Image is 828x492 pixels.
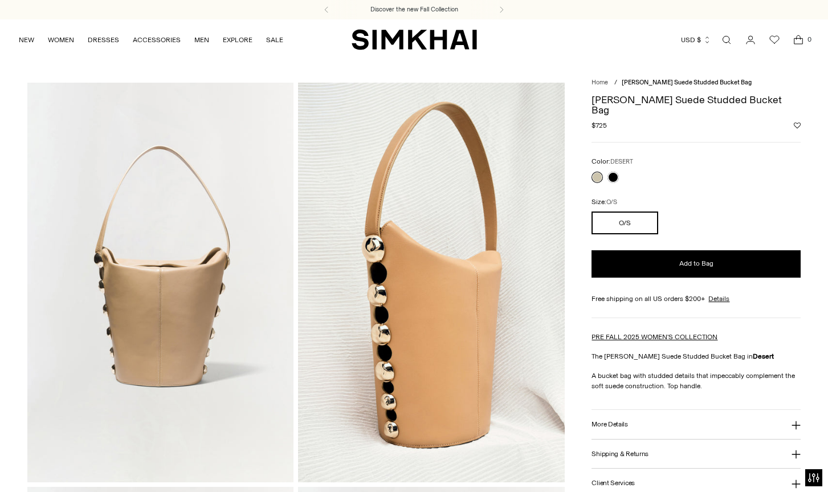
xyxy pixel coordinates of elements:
[592,410,801,439] button: More Details
[592,78,801,88] nav: breadcrumbs
[708,294,729,304] a: Details
[223,27,252,52] a: EXPLORE
[592,371,801,391] p: A bucket bag with studded details that impeccably complement the soft suede construction. Top han...
[133,27,181,52] a: ACCESSORIES
[771,438,817,481] iframe: Gorgias live chat messenger
[606,198,617,206] span: O/S
[352,29,477,51] a: SIMKHAI
[592,250,801,278] button: Add to Bag
[592,95,801,115] h1: [PERSON_NAME] Suede Studded Bucket Bag
[622,79,752,86] span: [PERSON_NAME] Suede Studded Bucket Bag
[9,449,115,483] iframe: Sign Up via Text for Offers
[592,351,801,361] p: The [PERSON_NAME] Suede Studded Bucket Bag in
[681,27,711,52] button: USD $
[27,83,293,482] img: Amaya Suede Studded Bucket Bag
[715,29,738,51] a: Open search modal
[794,122,801,129] button: Add to Wishlist
[592,212,658,234] button: O/S
[592,333,717,341] a: PRE FALL 2025 WOMEN'S COLLECTION
[592,479,635,487] h3: Client Services
[592,440,801,469] button: Shipping & Returns
[592,294,801,304] div: Free shipping on all US orders $200+
[592,197,617,208] label: Size:
[753,352,774,360] strong: Desert
[592,156,633,167] label: Color:
[194,27,209,52] a: MEN
[610,158,633,165] span: DESERT
[48,27,74,52] a: WOMEN
[739,29,762,51] a: Go to the account page
[592,120,607,131] span: $725
[298,83,564,482] img: Amaya Suede Studded Bucket Bag
[763,29,786,51] a: Wishlist
[370,5,458,14] a: Discover the new Fall Collection
[592,79,608,86] a: Home
[592,450,648,458] h3: Shipping & Returns
[19,27,34,52] a: NEW
[679,259,713,269] span: Add to Bag
[804,34,814,44] span: 0
[266,27,283,52] a: SALE
[614,78,617,88] div: /
[592,421,627,428] h3: More Details
[787,29,810,51] a: Open cart modal
[88,27,119,52] a: DRESSES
